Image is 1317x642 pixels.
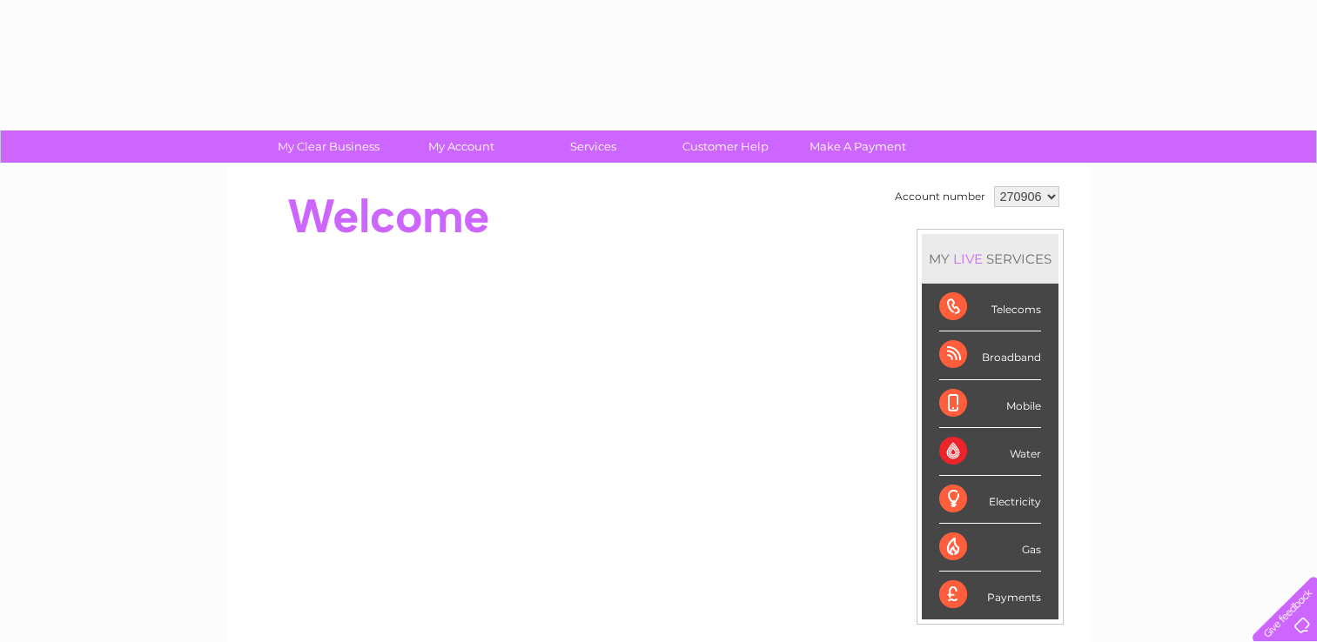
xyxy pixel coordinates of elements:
[939,428,1041,476] div: Water
[654,130,797,163] a: Customer Help
[939,524,1041,572] div: Gas
[939,284,1041,331] div: Telecoms
[922,234,1058,284] div: MY SERVICES
[939,572,1041,619] div: Payments
[890,182,990,211] td: Account number
[939,331,1041,379] div: Broadband
[939,476,1041,524] div: Electricity
[939,380,1041,428] div: Mobile
[786,130,930,163] a: Make A Payment
[950,251,986,267] div: LIVE
[521,130,665,163] a: Services
[257,130,400,163] a: My Clear Business
[389,130,533,163] a: My Account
